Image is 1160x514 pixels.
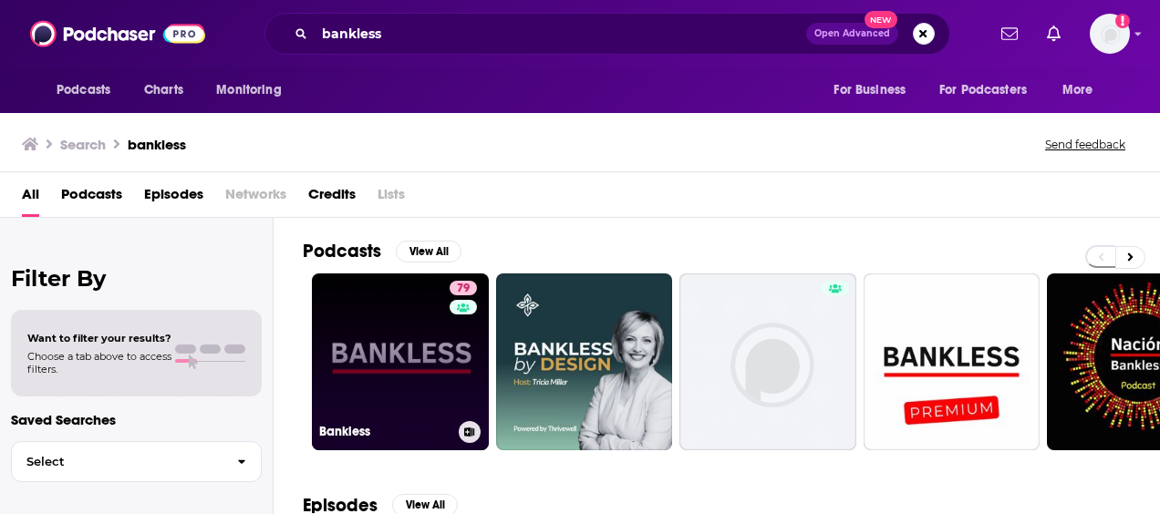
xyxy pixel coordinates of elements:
button: open menu [1050,73,1116,108]
span: Open Advanced [814,29,890,38]
button: open menu [927,73,1053,108]
a: All [22,180,39,217]
span: Monitoring [216,77,281,103]
p: Saved Searches [11,411,262,428]
button: Open AdvancedNew [806,23,898,45]
h3: Search [60,136,106,153]
span: New [865,11,897,28]
button: Show profile menu [1090,14,1130,54]
span: Podcasts [57,77,110,103]
span: More [1062,77,1093,103]
button: open menu [821,73,928,108]
button: Select [11,441,262,482]
span: For Business [834,77,906,103]
a: PodcastsView All [303,240,461,262]
span: 79 [457,280,470,298]
button: View All [396,241,461,262]
span: Choose a tab above to access filters. [27,350,171,375]
a: Show notifications dropdown [1040,18,1068,49]
h2: Podcasts [303,240,381,262]
span: Want to filter your results? [27,332,171,344]
h3: bankless [128,136,186,153]
span: Charts [144,77,183,103]
h2: Filter By [11,265,262,292]
a: Podcasts [61,180,122,217]
span: For Podcasters [939,77,1027,103]
h3: Bankless [319,424,451,439]
a: Charts [132,73,194,108]
span: Networks [225,180,286,217]
img: User Profile [1090,14,1130,54]
a: Credits [308,180,356,217]
a: Episodes [144,180,203,217]
button: Send feedback [1040,137,1131,152]
a: Show notifications dropdown [994,18,1025,49]
button: open menu [44,73,134,108]
button: open menu [203,73,305,108]
img: Podchaser - Follow, Share and Rate Podcasts [30,16,205,51]
div: Search podcasts, credits, & more... [264,13,950,55]
input: Search podcasts, credits, & more... [315,19,806,48]
span: Lists [378,180,405,217]
svg: Add a profile image [1115,14,1130,28]
a: 79 [450,281,477,295]
span: Logged in as HBurn [1090,14,1130,54]
a: 79Bankless [312,273,489,450]
span: Select [12,456,223,468]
